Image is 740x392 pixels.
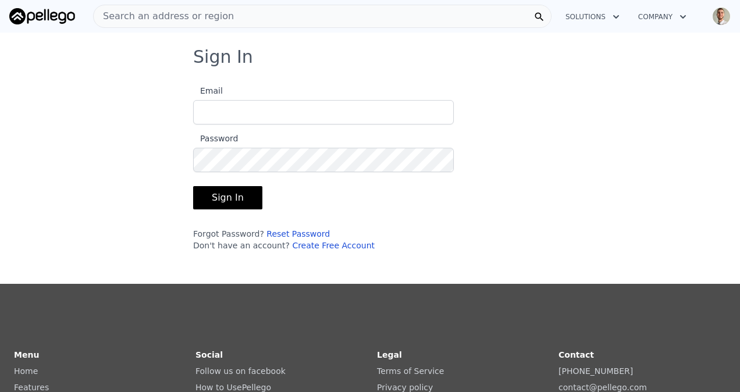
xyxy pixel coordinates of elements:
[14,366,38,376] a: Home
[558,383,647,392] a: contact@pellego.com
[712,7,731,26] img: avatar
[193,148,454,172] input: Password
[266,229,330,238] a: Reset Password
[9,8,75,24] img: Pellego
[193,86,223,95] span: Email
[377,366,444,376] a: Terms of Service
[193,134,238,143] span: Password
[195,366,286,376] a: Follow us on facebook
[558,350,594,359] strong: Contact
[377,383,433,392] a: Privacy policy
[193,47,547,67] h3: Sign In
[14,350,39,359] strong: Menu
[292,241,375,250] a: Create Free Account
[193,100,454,124] input: Email
[14,383,49,392] a: Features
[377,350,402,359] strong: Legal
[629,6,696,27] button: Company
[558,366,633,376] a: [PHONE_NUMBER]
[193,186,262,209] button: Sign In
[195,350,223,359] strong: Social
[556,6,629,27] button: Solutions
[94,9,234,23] span: Search an address or region
[195,383,271,392] a: How to UsePellego
[193,228,454,251] div: Forgot Password? Don't have an account?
